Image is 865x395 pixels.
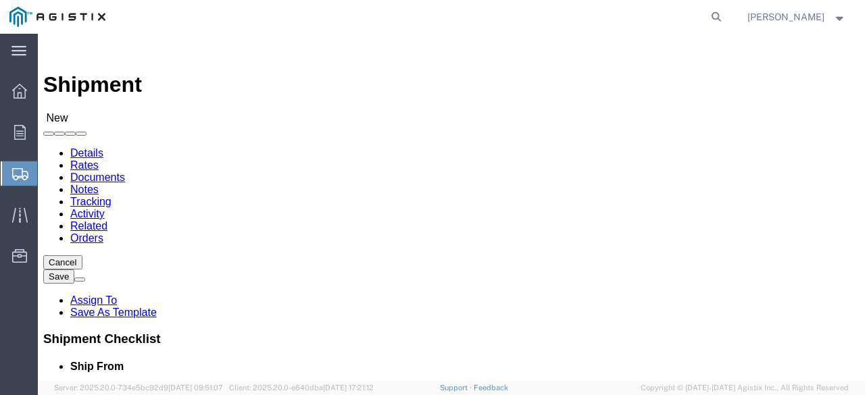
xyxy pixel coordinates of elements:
span: Copyright © [DATE]-[DATE] Agistix Inc., All Rights Reserved [641,382,849,394]
a: Support [440,384,474,392]
a: Feedback [474,384,508,392]
button: [PERSON_NAME] [747,9,847,25]
span: Client: 2025.20.0-e640dba [229,384,374,392]
span: [DATE] 09:51:07 [168,384,223,392]
span: Roger Podelco [747,9,824,24]
iframe: FS Legacy Container [38,34,865,381]
img: logo [9,7,105,27]
span: [DATE] 17:21:12 [323,384,374,392]
span: Server: 2025.20.0-734e5bc92d9 [54,384,223,392]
